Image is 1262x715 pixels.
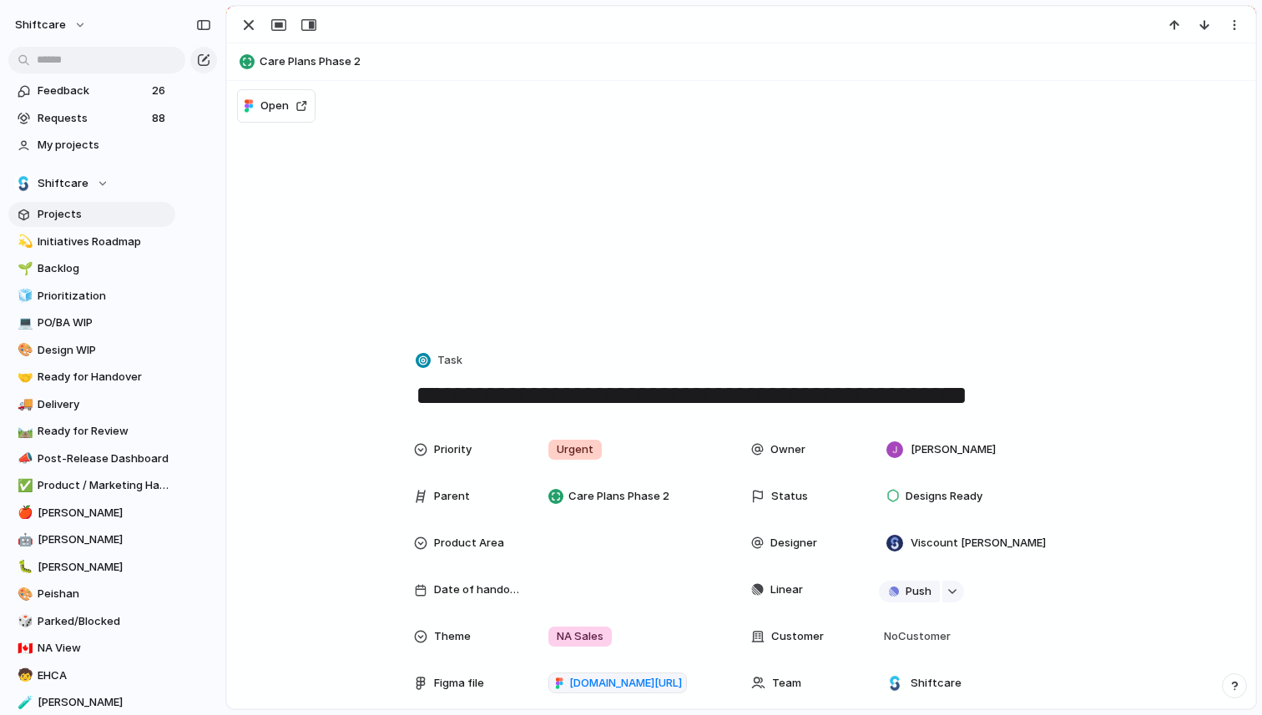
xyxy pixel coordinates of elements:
[8,446,175,471] div: 📣Post-Release Dashboard
[8,106,175,131] a: Requests88
[434,535,504,551] span: Product Area
[152,83,169,99] span: 26
[38,315,169,331] span: PO/BA WIP
[18,503,29,522] div: 🍎
[38,206,169,223] span: Projects
[557,628,603,645] span: NA Sales
[38,559,169,576] span: [PERSON_NAME]
[8,527,175,552] a: 🤖[PERSON_NAME]
[879,581,940,602] button: Push
[38,234,169,250] span: Initiatives Roadmap
[911,441,996,458] span: [PERSON_NAME]
[38,83,147,99] span: Feedback
[38,423,169,440] span: Ready for Review
[15,613,32,630] button: 🎲
[38,694,169,711] span: [PERSON_NAME]
[38,137,169,154] span: My projects
[8,202,175,227] a: Projects
[434,582,521,598] span: Date of handover
[18,449,29,468] div: 📣
[8,365,175,390] a: 🤝Ready for Handover
[15,640,32,657] button: 🇨🇦
[18,639,29,658] div: 🇨🇦
[237,89,315,123] button: Open
[15,423,32,440] button: 🛤️
[15,288,32,305] button: 🧊
[412,349,467,373] button: Task
[18,314,29,333] div: 💻
[8,284,175,309] a: 🧊Prioritization
[770,535,817,551] span: Designer
[38,505,169,521] span: [PERSON_NAME]
[15,260,32,277] button: 🌱
[8,78,175,103] a: Feedback26
[8,419,175,444] div: 🛤️Ready for Review
[38,110,147,127] span: Requests
[18,585,29,604] div: 🎨
[8,663,175,688] a: 🧒EHCA
[15,531,32,548] button: 🤖
[8,392,175,417] a: 🚚Delivery
[235,48,1248,75] button: Care Plans Phase 2
[18,531,29,550] div: 🤖
[8,555,175,580] a: 🐛[PERSON_NAME]
[15,369,32,385] button: 🤝
[911,675,962,692] span: Shiftcare
[15,451,32,467] button: 📣
[38,175,88,192] span: Shiftcare
[38,288,169,305] span: Prioritization
[770,441,805,458] span: Owner
[8,12,95,38] button: shiftcare
[906,583,931,600] span: Push
[8,256,175,281] a: 🌱Backlog
[434,488,470,505] span: Parent
[772,675,801,692] span: Team
[557,441,593,458] span: Urgent
[8,609,175,634] a: 🎲Parked/Blocked
[38,613,169,630] span: Parked/Blocked
[771,628,824,645] span: Customer
[38,477,169,494] span: Product / Marketing Handover
[8,310,175,335] div: 💻PO/BA WIP
[15,396,32,413] button: 🚚
[911,535,1046,551] span: Viscount [PERSON_NAME]
[18,368,29,387] div: 🤝
[569,675,682,692] span: [DOMAIN_NAME][URL]
[770,582,803,598] span: Linear
[38,260,169,277] span: Backlog
[18,476,29,496] div: ✅
[38,531,169,548] span: [PERSON_NAME]
[260,98,289,114] span: Open
[879,628,951,645] span: No Customer
[8,473,175,498] a: ✅Product / Marketing Handover
[38,667,169,684] span: EHCA
[548,672,687,694] a: [DOMAIN_NAME][URL]
[18,232,29,251] div: 💫
[437,352,462,369] span: Task
[15,234,32,250] button: 💫
[15,477,32,494] button: ✅
[8,582,175,607] a: 🎨Peishan
[906,488,982,505] span: Designs Ready
[8,338,175,363] a: 🎨Design WIP
[8,636,175,661] a: 🇨🇦NA View
[38,396,169,413] span: Delivery
[18,286,29,305] div: 🧊
[260,53,1248,70] span: Care Plans Phase 2
[8,229,175,254] a: 💫Initiatives Roadmap
[18,557,29,577] div: 🐛
[434,628,471,645] span: Theme
[8,171,175,196] button: Shiftcare
[18,340,29,360] div: 🎨
[15,559,32,576] button: 🐛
